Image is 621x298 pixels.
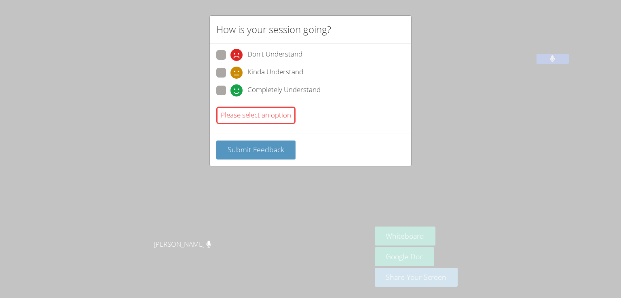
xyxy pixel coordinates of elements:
[247,84,321,97] span: Completely Understand
[247,49,302,61] span: Don't Understand
[247,67,303,79] span: Kinda Understand
[228,145,284,154] span: Submit Feedback
[216,22,331,37] h2: How is your session going?
[216,107,296,124] div: Please select an option
[216,141,296,159] button: Submit Feedback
